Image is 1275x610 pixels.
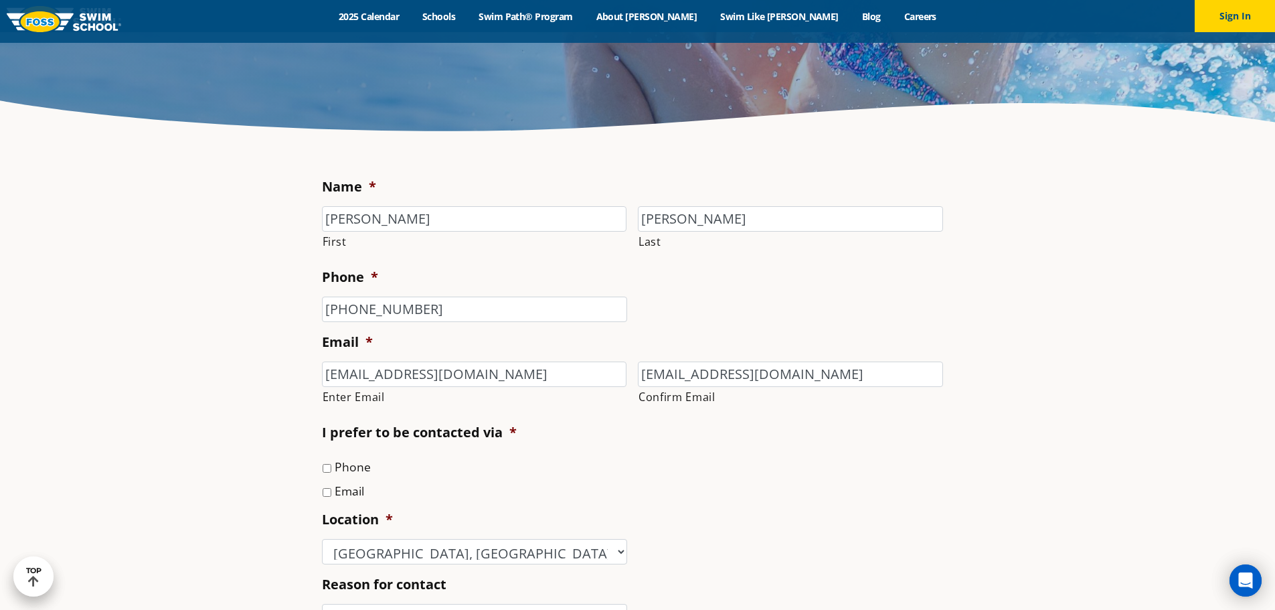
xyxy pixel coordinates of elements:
[7,11,121,32] img: FOSS Swim School Logo
[1229,564,1262,597] div: Open Intercom Messenger
[335,482,364,500] label: Email
[322,333,373,351] label: Email
[26,566,41,587] div: TOP
[639,232,943,251] label: Last
[327,10,411,23] a: 2025 Calendar
[709,10,851,23] a: Swim Like [PERSON_NAME]
[322,576,446,593] label: Reason for contact
[850,10,892,23] a: Blog
[322,511,393,528] label: Location
[584,10,709,23] a: About [PERSON_NAME]
[323,232,627,251] label: First
[467,10,584,23] a: Swim Path® Program
[411,10,467,23] a: Schools
[892,10,948,23] a: Careers
[323,388,627,406] label: Enter Email
[639,388,943,406] label: Confirm Email
[335,458,371,475] label: Phone
[322,178,376,196] label: Name
[322,206,627,232] input: First name
[322,269,378,286] label: Phone
[638,206,943,232] input: Last name
[322,424,517,441] label: I prefer to be contacted via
